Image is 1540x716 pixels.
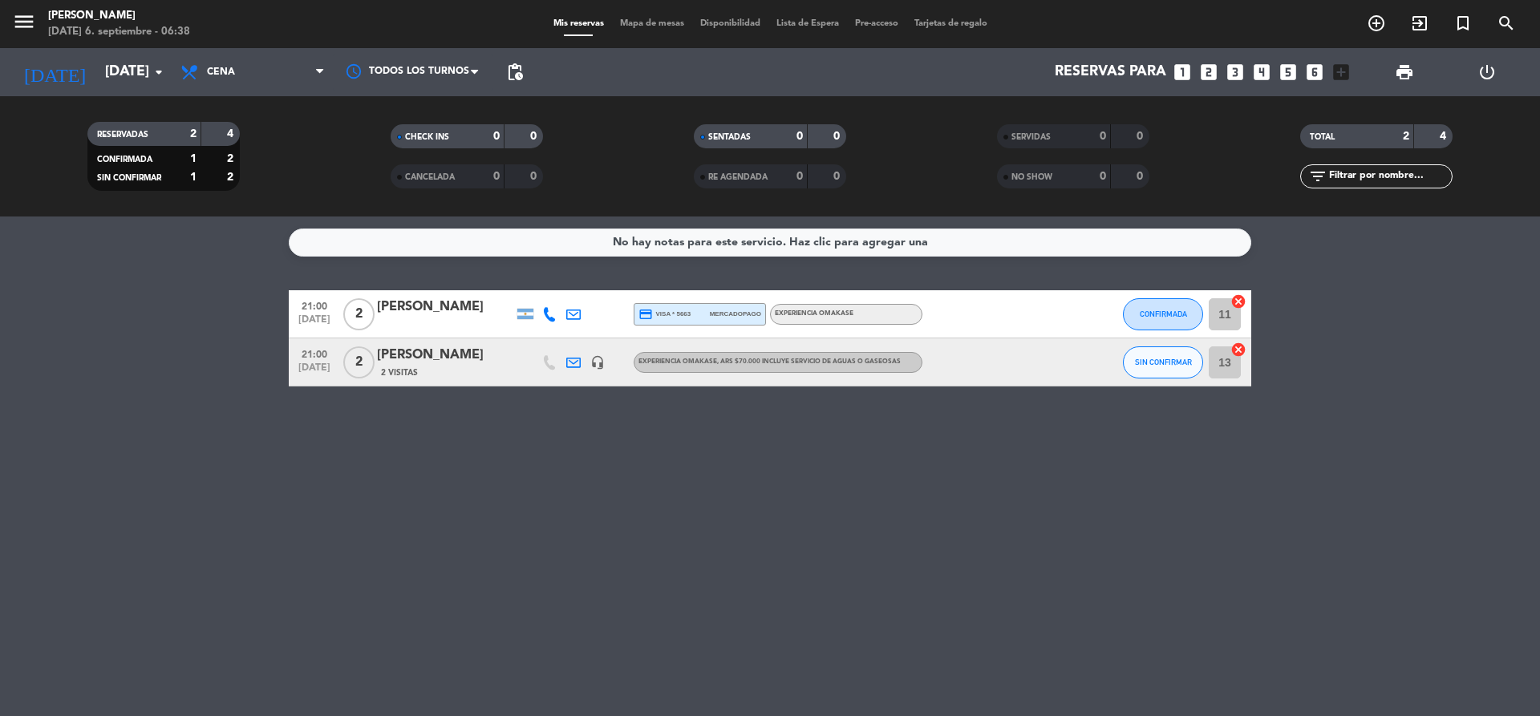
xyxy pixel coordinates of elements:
span: SERVIDAS [1011,133,1051,141]
div: [DATE] 6. septiembre - 06:38 [48,24,190,40]
i: filter_list [1308,167,1327,186]
strong: 1 [190,172,197,183]
span: Cena [207,67,235,78]
span: Lista de Espera [768,19,847,28]
i: credit_card [638,307,653,322]
i: cancel [1230,342,1246,358]
i: search [1497,14,1516,33]
span: TOTAL [1310,133,1335,141]
strong: 4 [1440,131,1449,142]
i: looks_one [1172,62,1193,83]
input: Filtrar por nombre... [1327,168,1452,185]
span: , ars $70.000 Incluye servicio de aguas o gaseosas [717,358,901,365]
span: visa * 5663 [638,307,691,322]
strong: 0 [493,131,500,142]
span: CHECK INS [405,133,449,141]
strong: 2 [227,172,237,183]
span: RESERVADAS [97,131,148,139]
strong: 0 [1100,131,1106,142]
span: mercadopago [710,309,761,319]
i: headset_mic [590,355,605,370]
div: [PERSON_NAME] [377,345,513,366]
strong: 0 [530,131,540,142]
strong: 0 [1100,171,1106,182]
span: print [1395,63,1414,82]
strong: 0 [796,171,803,182]
strong: 2 [190,128,197,140]
span: CONFIRMADA [97,156,152,164]
strong: 0 [1137,131,1146,142]
span: 2 [343,298,375,330]
span: Disponibilidad [692,19,768,28]
span: CANCELADA [405,173,455,181]
span: [DATE] [294,314,334,333]
div: LOG OUT [1445,48,1528,96]
span: Pre-acceso [847,19,906,28]
span: EXPERIENCIA OMAKASE [775,310,853,317]
i: power_settings_new [1477,63,1497,82]
strong: 0 [1137,171,1146,182]
span: SENTADAS [708,133,751,141]
i: looks_4 [1251,62,1272,83]
strong: 2 [1403,131,1409,142]
div: [PERSON_NAME] [48,8,190,24]
span: 2 [343,346,375,378]
i: add_box [1331,62,1352,83]
span: Mapa de mesas [612,19,692,28]
strong: 0 [833,131,843,142]
span: pending_actions [505,63,525,82]
div: [PERSON_NAME] [377,297,513,318]
strong: 0 [796,131,803,142]
span: 21:00 [294,344,334,362]
i: cancel [1230,293,1246,309]
i: arrow_drop_down [149,63,168,82]
i: [DATE] [12,55,97,90]
i: add_circle_outline [1367,14,1386,33]
i: looks_3 [1225,62,1246,83]
span: NO SHOW [1011,173,1052,181]
div: No hay notas para este servicio. Haz clic para agregar una [613,233,928,252]
span: SIN CONFIRMAR [1135,358,1192,366]
i: looks_6 [1304,62,1325,83]
span: Tarjetas de regalo [906,19,995,28]
span: [DATE] [294,362,334,381]
span: Mis reservas [545,19,612,28]
i: looks_5 [1278,62,1299,83]
span: 21:00 [294,296,334,314]
button: SIN CONFIRMAR [1123,346,1203,378]
span: 2 Visitas [381,366,418,379]
span: Reservas para [1055,64,1166,80]
span: CONFIRMADA [1140,309,1187,318]
span: EXPERIENCIA OMAKASE [638,358,901,365]
strong: 2 [227,153,237,164]
i: looks_two [1198,62,1219,83]
span: RE AGENDADA [708,173,768,181]
button: menu [12,10,36,39]
button: CONFIRMADA [1123,298,1203,330]
span: SIN CONFIRMAR [97,174,161,182]
strong: 1 [190,153,197,164]
strong: 4 [227,128,237,140]
strong: 0 [833,171,843,182]
i: exit_to_app [1410,14,1429,33]
i: turned_in_not [1453,14,1473,33]
strong: 0 [530,171,540,182]
i: menu [12,10,36,34]
strong: 0 [493,171,500,182]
